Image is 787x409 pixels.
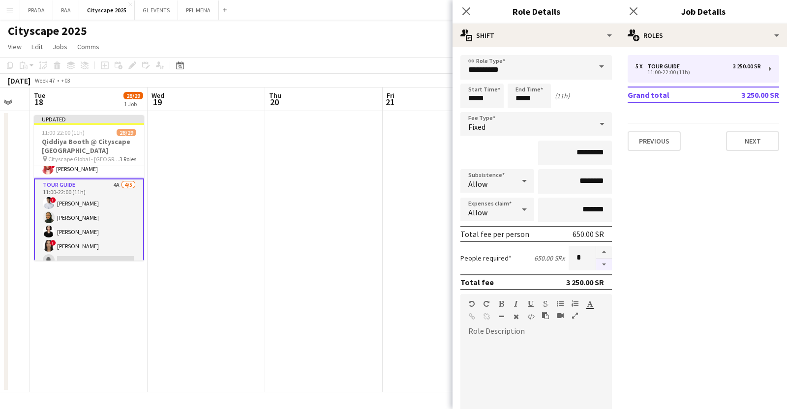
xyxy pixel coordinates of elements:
[34,91,45,100] span: Tue
[42,129,85,136] span: 11:00-22:00 (11h)
[151,91,164,100] span: Wed
[468,207,487,217] span: Allow
[178,0,219,20] button: PFL MENA
[50,197,56,203] span: !
[513,313,519,321] button: Clear Formatting
[385,96,394,108] span: 21
[28,40,47,53] a: Edit
[555,91,570,100] div: (11h)
[49,163,55,169] span: !
[733,63,761,70] div: 3 250.00 SR
[4,40,26,53] a: View
[73,40,103,53] a: Comms
[498,300,505,308] button: Bold
[79,0,135,20] button: Cityscape 2025
[53,0,79,20] button: RAA
[636,63,647,70] div: 5 x
[527,313,534,321] button: HTML Code
[460,277,494,287] div: Total fee
[557,312,564,320] button: Insert video
[542,300,549,308] button: Strikethrough
[468,300,475,308] button: Undo
[135,0,178,20] button: GL EVENTS
[268,96,281,108] span: 20
[572,300,578,308] button: Ordered List
[49,40,71,53] a: Jobs
[32,77,57,84] span: Week 47
[8,76,30,86] div: [DATE]
[124,100,143,108] div: 1 Job
[61,77,70,84] div: +03
[513,300,519,308] button: Italic
[573,229,604,239] div: 650.00 SR
[453,5,620,18] h3: Role Details
[50,240,56,246] span: !
[483,300,490,308] button: Redo
[34,137,144,155] h3: Qiddiya Booth @ Cityscape [GEOGRAPHIC_DATA]
[31,42,43,51] span: Edit
[557,300,564,308] button: Unordered List
[8,42,22,51] span: View
[498,313,505,321] button: Horizontal Line
[628,131,681,151] button: Previous
[34,115,144,123] div: Updated
[123,92,143,99] span: 28/29
[453,24,620,47] div: Shift
[647,63,684,70] div: Tour Guide
[468,179,487,189] span: Allow
[527,300,534,308] button: Underline
[620,24,787,47] div: Roles
[32,96,45,108] span: 18
[566,277,604,287] div: 3 250.00 SR
[34,178,144,271] app-card-role: Tour Guide4A4/511:00-22:00 (11h)![PERSON_NAME][PERSON_NAME][PERSON_NAME]![PERSON_NAME]
[53,42,67,51] span: Jobs
[596,246,612,259] button: Increase
[572,312,578,320] button: Fullscreen
[717,87,779,103] td: 3 250.00 SR
[8,24,87,38] h1: Cityscape 2025
[269,91,281,100] span: Thu
[117,129,136,136] span: 28/29
[150,96,164,108] span: 19
[120,155,136,163] span: 3 Roles
[586,300,593,308] button: Text Color
[77,42,99,51] span: Comms
[620,5,787,18] h3: Job Details
[468,122,485,132] span: Fixed
[460,254,512,263] label: People required
[726,131,779,151] button: Next
[542,312,549,320] button: Paste as plain text
[596,259,612,271] button: Decrease
[387,91,394,100] span: Fri
[34,115,144,261] app-job-card: Updated11:00-22:00 (11h)28/29Qiddiya Booth @ Cityscape [GEOGRAPHIC_DATA] Cityscape Global - [GEOG...
[48,155,120,163] span: Cityscape Global - [GEOGRAPHIC_DATA]
[20,0,53,20] button: PRADA
[636,70,761,75] div: 11:00-22:00 (11h)
[460,229,529,239] div: Total fee per person
[628,87,717,103] td: Grand total
[534,254,565,263] div: 650.00 SR x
